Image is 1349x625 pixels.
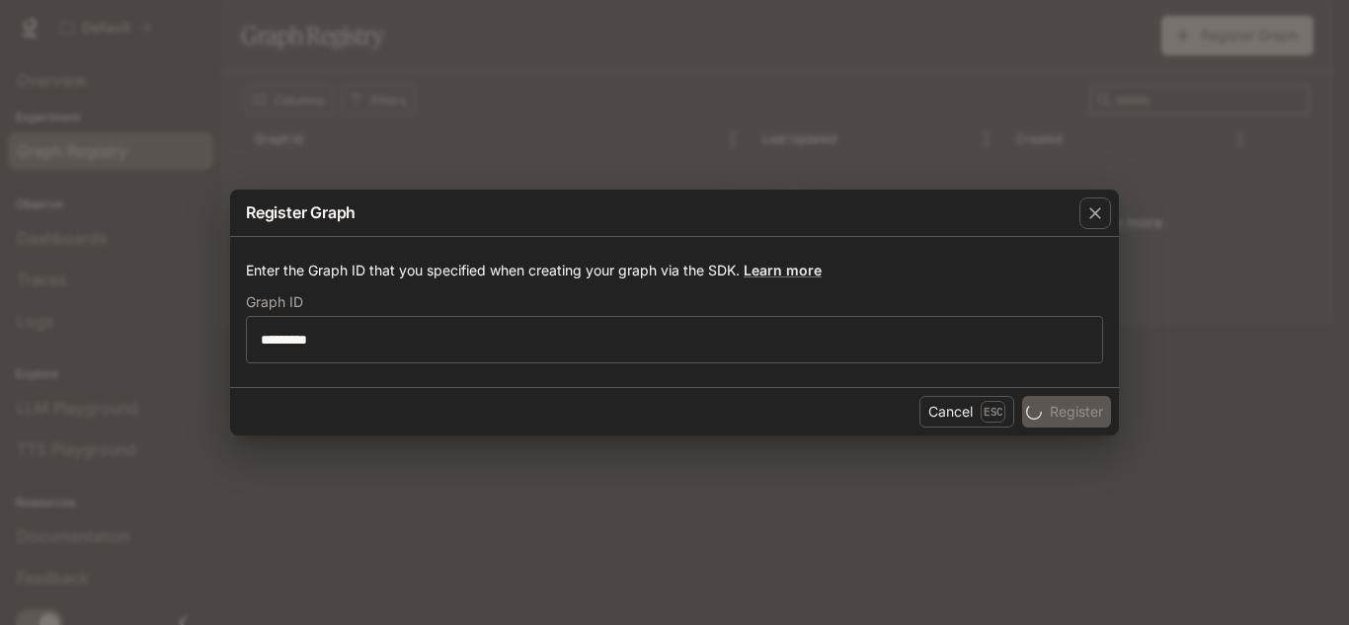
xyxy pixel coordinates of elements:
[744,262,822,278] a: Learn more
[919,396,1014,428] button: CancelEsc
[246,261,1103,280] p: Enter the Graph ID that you specified when creating your graph via the SDK.
[246,295,303,309] p: Graph ID
[981,401,1005,423] p: Esc
[246,200,356,224] p: Register Graph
